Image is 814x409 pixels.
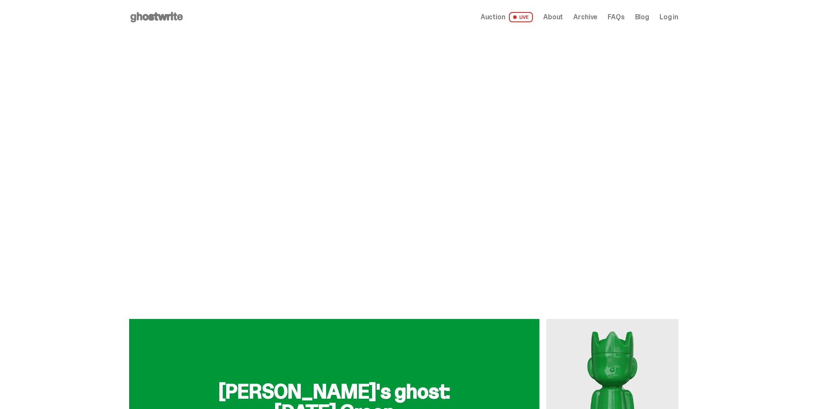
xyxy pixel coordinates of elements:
span: Auction [481,14,505,21]
span: LIVE [509,12,533,22]
a: FAQs [608,14,624,21]
a: Log in [660,14,678,21]
a: About [543,14,563,21]
a: Auction LIVE [481,12,533,22]
a: Archive [573,14,597,21]
a: Blog [635,14,649,21]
